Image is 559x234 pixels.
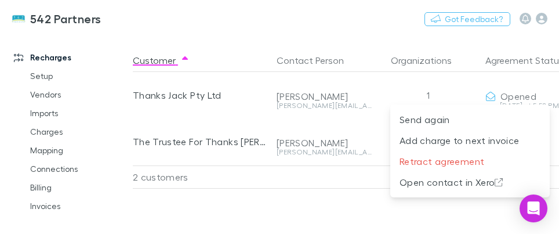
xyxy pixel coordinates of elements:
[390,175,550,186] a: Open contact in Xero
[520,195,547,222] div: Open Intercom Messenger
[400,113,540,127] p: Send again
[400,134,540,147] p: Add charge to next invoice
[390,172,550,193] li: Open contact in Xero
[390,130,550,151] li: Add charge to next invoice
[400,175,540,189] p: Open contact in Xero
[390,151,550,172] li: Retract agreement
[400,154,540,168] p: Retract agreement
[390,109,550,130] li: Send again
